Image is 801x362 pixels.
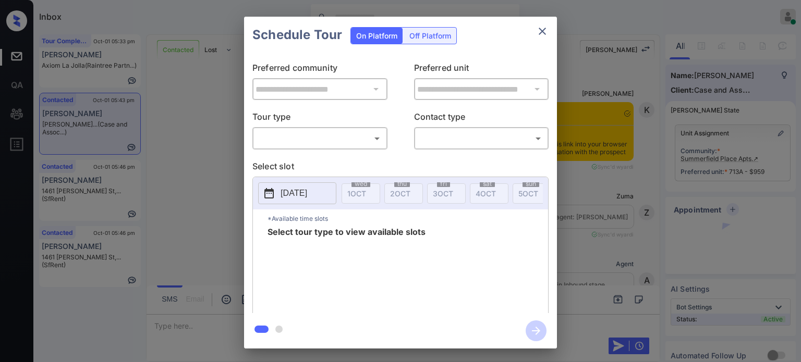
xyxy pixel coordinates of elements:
span: Select tour type to view available slots [268,228,426,311]
p: Preferred community [252,61,387,78]
p: *Available time slots [268,209,548,228]
p: Preferred unit [414,61,549,78]
p: Contact type [414,110,549,127]
div: On Platform [351,28,403,44]
p: Tour type [252,110,387,127]
h2: Schedule Tour [244,17,350,53]
p: Select slot [252,160,549,177]
p: [DATE] [281,187,307,199]
button: [DATE] [258,182,336,204]
button: close [532,21,553,42]
div: Off Platform [404,28,456,44]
